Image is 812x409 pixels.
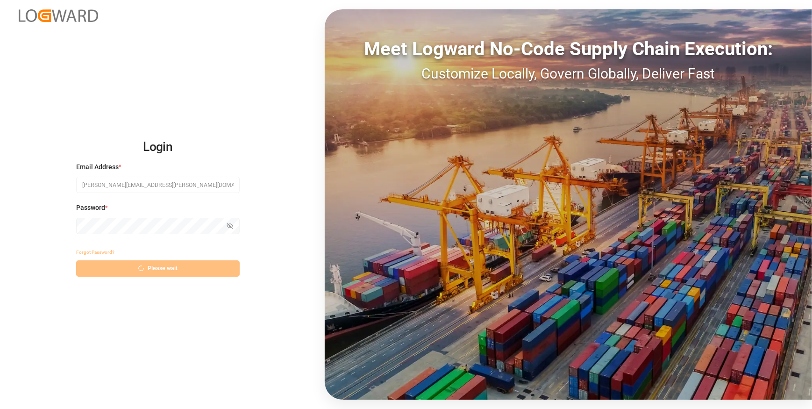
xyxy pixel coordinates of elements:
input: Enter your email [76,177,240,193]
div: Meet Logward No-Code Supply Chain Execution: [325,35,812,63]
img: Logward_new_orange.png [19,9,98,22]
span: Password [76,203,105,213]
span: Email Address [76,162,119,172]
div: Customize Locally, Govern Globally, Deliver Fast [325,63,812,84]
h2: Login [76,132,240,162]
